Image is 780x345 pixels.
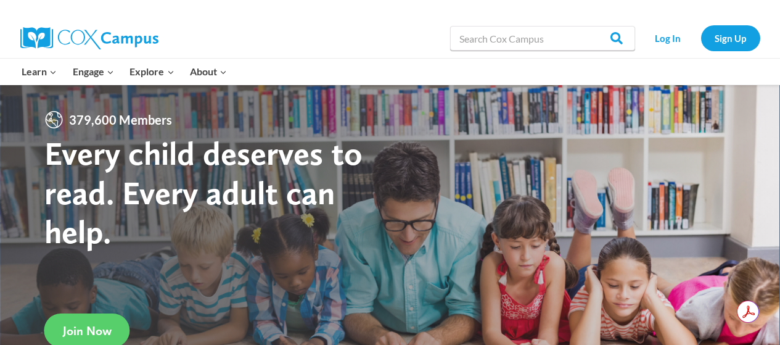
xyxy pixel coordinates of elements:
span: Learn [22,64,57,80]
input: Search Cox Campus [450,26,635,51]
span: Join Now [63,323,112,338]
span: Explore [129,64,174,80]
a: Sign Up [701,25,760,51]
a: Log In [641,25,695,51]
nav: Secondary Navigation [641,25,760,51]
img: Cox Campus [20,27,158,49]
span: Engage [73,64,114,80]
nav: Primary Navigation [14,59,235,85]
span: 379,600 Members [64,110,177,130]
span: About [190,64,227,80]
strong: Every child deserves to read. Every adult can help. [44,133,363,251]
